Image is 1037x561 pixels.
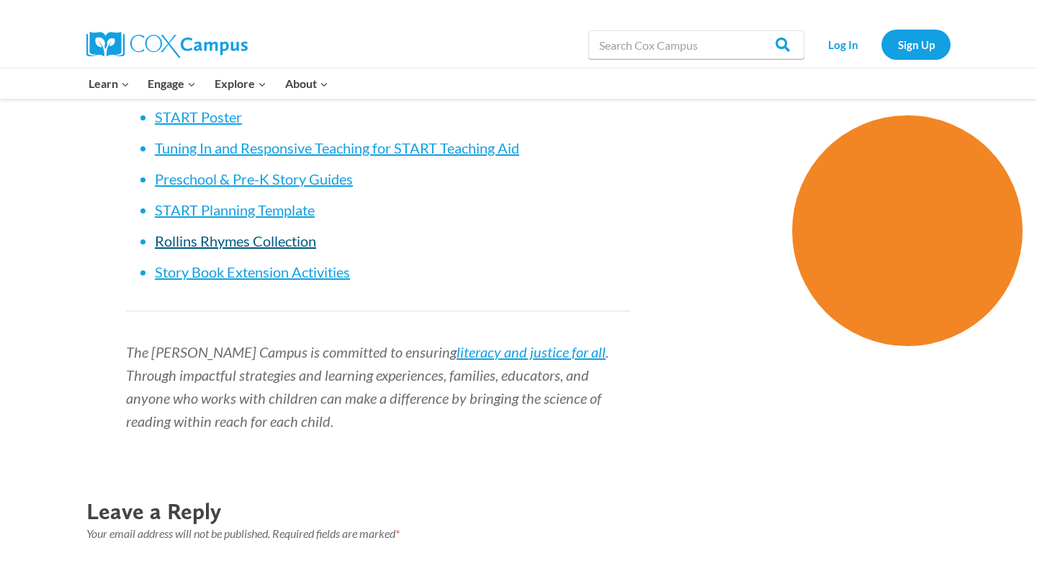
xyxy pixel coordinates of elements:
button: Child menu of Engage [139,69,206,99]
button: Child menu of About [276,69,338,99]
button: Child menu of Explore [205,69,276,99]
a: Rollins Rhymes Collection [155,232,316,249]
nav: Secondary Navigation [812,30,951,59]
input: Search Cox Campus [588,30,804,59]
a: Preschool & Pre-K Story Guides [155,170,353,187]
a: START Planning Template [155,201,315,218]
img: Cox Campus [86,32,248,58]
a: START Poster [155,108,242,125]
nav: Primary Navigation [79,69,337,99]
h3: Leave a Reply [86,498,670,525]
a: Tuning In and Responsive Teaching for START Teaching Aid [155,139,519,156]
a: Log In [812,30,874,59]
a: Story Book Extension Activities [155,263,350,280]
a: Sign Up [881,30,951,59]
em: The [PERSON_NAME] Campus is committed to ensuring . Through impactful strategies and learning exp... [126,343,609,430]
a: literacy and justice for all [457,343,606,361]
span: Your email address will not be published. [86,526,270,540]
button: Child menu of Learn [79,69,139,99]
span: Required fields are marked [272,526,400,540]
